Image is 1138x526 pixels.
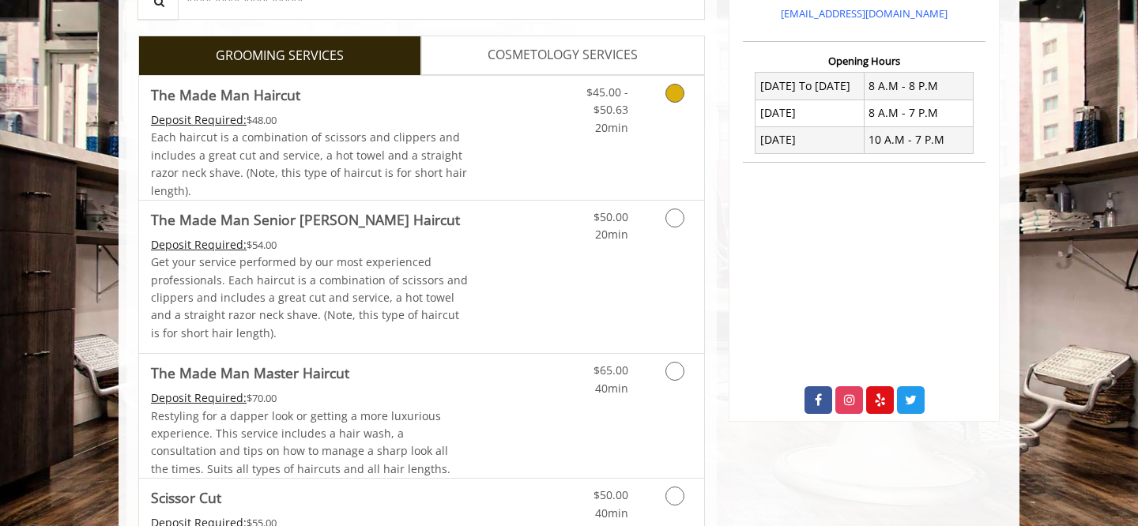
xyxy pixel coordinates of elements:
b: The Made Man Senior [PERSON_NAME] Haircut [151,209,460,231]
span: This service needs some Advance to be paid before we block your appointment [151,390,247,405]
div: $70.00 [151,389,469,407]
span: $50.00 [593,487,628,502]
td: [DATE] [756,100,865,126]
b: The Made Man Haircut [151,84,300,106]
a: [EMAIL_ADDRESS][DOMAIN_NAME] [781,6,948,21]
span: 20min [595,227,628,242]
td: [DATE] [756,126,865,153]
p: Get your service performed by our most experienced professionals. Each haircut is a combination o... [151,254,469,342]
span: This service needs some Advance to be paid before we block your appointment [151,112,247,127]
span: Restyling for a dapper look or getting a more luxurious experience. This service includes a hair ... [151,408,450,476]
td: 8 A.M - 7 P.M [864,100,973,126]
span: COSMETOLOGY SERVICES [488,45,638,66]
td: 8 A.M - 8 P.M [864,73,973,100]
span: 40min [595,381,628,396]
td: [DATE] To [DATE] [756,73,865,100]
span: 40min [595,505,628,520]
b: The Made Man Master Haircut [151,362,349,384]
span: This service needs some Advance to be paid before we block your appointment [151,237,247,252]
span: GROOMING SERVICES [216,46,344,66]
b: Scissor Cut [151,487,221,509]
div: $54.00 [151,236,469,254]
span: $45.00 - $50.63 [586,85,628,117]
span: $50.00 [593,209,628,224]
span: Each haircut is a combination of scissors and clippers and includes a great cut and service, a ho... [151,130,467,197]
h3: Opening Hours [743,55,985,66]
div: $48.00 [151,111,469,129]
span: 20min [595,120,628,135]
td: 10 A.M - 7 P.M [864,126,973,153]
span: $65.00 [593,363,628,378]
